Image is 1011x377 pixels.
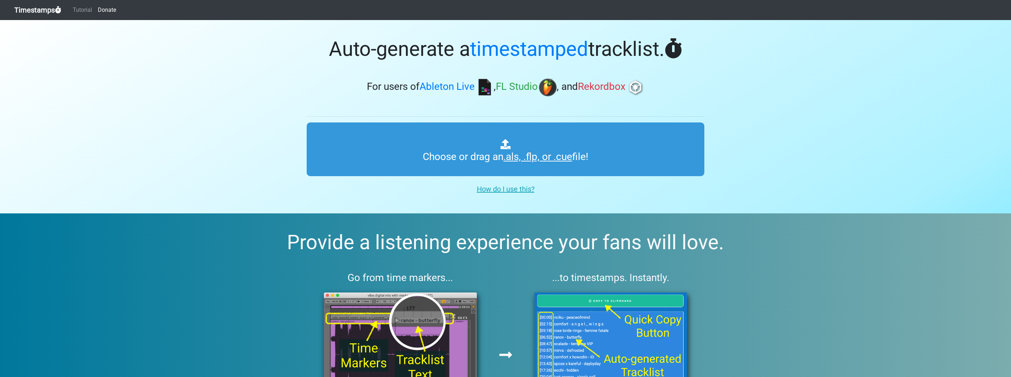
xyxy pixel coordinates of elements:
[420,81,475,93] span: Ableton Live
[578,81,626,93] span: Rekordbox
[539,78,557,96] img: fl.png
[470,37,588,61] span: timestamped
[307,272,494,284] h3: Go from time markers...
[307,78,704,96] h3: For users of , , and
[70,3,95,17] a: Tutorial
[517,272,705,284] h3: ...to timestamps. Instantly.
[14,3,61,17] a: Timestamps
[95,3,119,17] a: Donate
[476,78,494,96] img: ableton.png
[477,185,535,193] u: How do I use this?
[496,81,538,93] span: FL Studio
[627,78,645,96] img: rb.png
[17,231,994,255] h2: Provide a listening experience your fans will love.
[307,37,704,61] h1: Auto-generate a tracklist.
